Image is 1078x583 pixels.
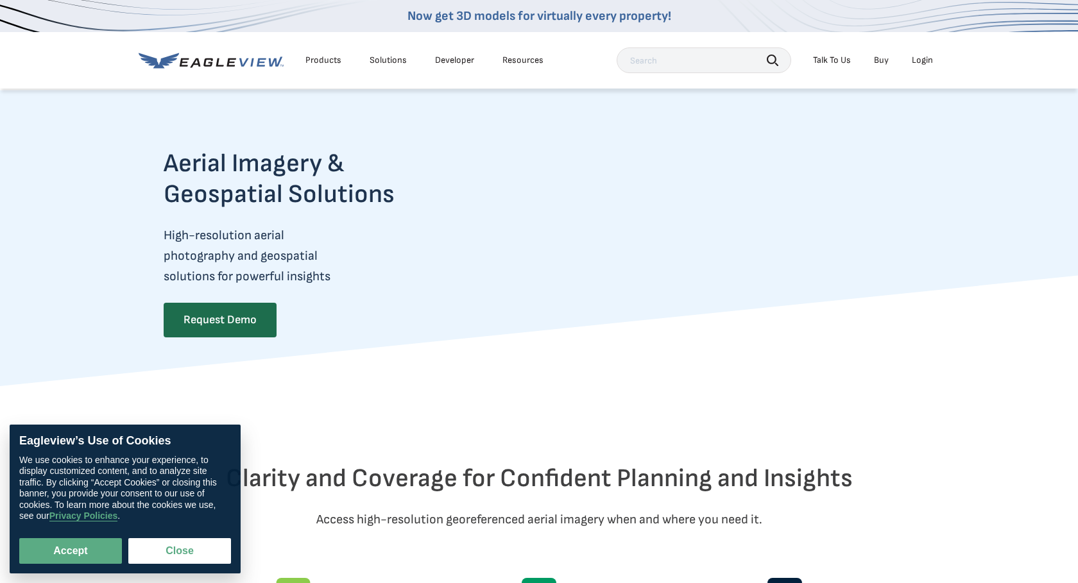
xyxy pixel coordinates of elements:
a: Developer [435,55,474,66]
h2: Clarity and Coverage for Confident Planning and Insights [164,463,914,494]
div: Products [305,55,341,66]
p: High-resolution aerial photography and geospatial solutions for powerful insights [164,225,445,287]
a: Buy [874,55,889,66]
input: Search [617,47,791,73]
button: Close [128,538,231,564]
a: Privacy Policies [49,511,118,522]
h2: Aerial Imagery & Geospatial Solutions [164,148,445,210]
a: Now get 3D models for virtually every property! [407,8,671,24]
div: We use cookies to enhance your experience, to display customized content, and to analyze site tra... [19,455,231,522]
p: Access high-resolution georeferenced aerial imagery when and where you need it. [164,509,914,530]
div: Solutions [370,55,407,66]
div: Eagleview’s Use of Cookies [19,434,231,448]
div: Resources [502,55,543,66]
button: Accept [19,538,122,564]
div: Talk To Us [813,55,851,66]
a: Request Demo [164,303,277,337]
div: Login [912,55,933,66]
